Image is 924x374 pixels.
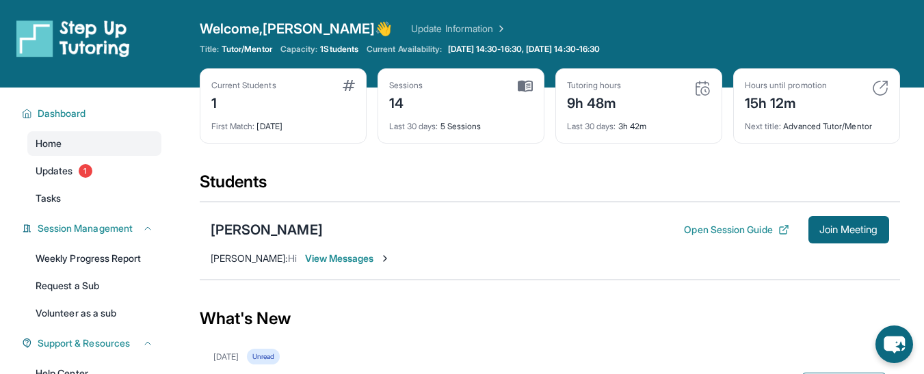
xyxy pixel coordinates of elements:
img: card [872,80,888,96]
span: Hi [288,252,297,264]
button: Support & Resources [32,336,153,350]
a: Updates1 [27,159,161,183]
span: Current Availability: [367,44,442,55]
a: [DATE] 14:30-16:30, [DATE] 14:30-16:30 [445,44,603,55]
a: Weekly Progress Report [27,246,161,271]
div: Hours until promotion [745,80,827,91]
span: Updates [36,164,73,178]
span: Home [36,137,62,150]
a: Tasks [27,186,161,211]
div: What's New [200,289,900,349]
span: Title: [200,44,219,55]
span: Last 30 days : [389,121,438,131]
button: Open Session Guide [684,223,789,237]
span: 1 [79,164,92,178]
span: Dashboard [38,107,86,120]
a: Volunteer as a sub [27,301,161,325]
span: Support & Resources [38,336,130,350]
span: [PERSON_NAME] : [211,252,288,264]
div: Sessions [389,80,423,91]
span: View Messages [305,252,391,265]
img: card [518,80,533,92]
button: Join Meeting [808,216,889,243]
div: 1 [211,91,276,113]
img: Chevron Right [493,22,507,36]
div: [PERSON_NAME] [211,220,323,239]
div: 9h 48m [567,91,622,113]
div: 5 Sessions [389,113,533,132]
a: Home [27,131,161,156]
img: Chevron-Right [380,253,391,264]
div: Current Students [211,80,276,91]
span: Capacity: [280,44,318,55]
span: Tutor/Mentor [222,44,272,55]
div: 3h 42m [567,113,711,132]
span: Last 30 days : [567,121,616,131]
button: Dashboard [32,107,153,120]
span: Next title : [745,121,782,131]
button: chat-button [875,325,913,363]
div: [DATE] [211,113,355,132]
img: card [694,80,711,96]
span: Welcome, [PERSON_NAME] 👋 [200,19,393,38]
button: Session Management [32,222,153,235]
span: 1 Students [320,44,358,55]
div: 15h 12m [745,91,827,113]
span: [DATE] 14:30-16:30, [DATE] 14:30-16:30 [448,44,600,55]
a: Request a Sub [27,273,161,298]
img: card [343,80,355,91]
span: Session Management [38,222,133,235]
div: [DATE] [213,351,239,362]
span: Join Meeting [819,226,878,234]
img: logo [16,19,130,57]
span: Tasks [36,191,61,205]
div: Advanced Tutor/Mentor [745,113,888,132]
div: 14 [389,91,423,113]
div: Tutoring hours [567,80,622,91]
div: Students [200,171,900,201]
a: Update Information [411,22,507,36]
span: First Match : [211,121,255,131]
div: Unread [247,349,280,364]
